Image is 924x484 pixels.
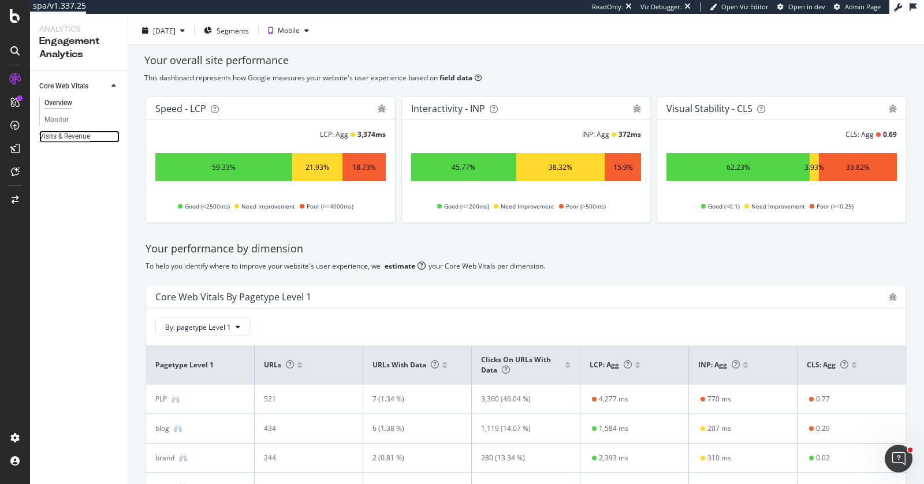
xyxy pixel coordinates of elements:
[444,199,489,213] span: Good (<=200ms)
[378,105,386,113] div: bug
[481,453,562,463] div: 280 (13.34 %)
[165,322,231,332] span: By: pagetype Level 1
[155,394,167,404] div: PLP
[816,453,830,463] div: 0.02
[566,199,606,213] span: Poor (>500ms)
[698,360,740,370] span: INP: Agg
[155,423,169,434] div: blog
[153,26,176,36] div: [DATE]
[357,129,386,139] div: 3,374 ms
[834,2,881,12] a: Admin Page
[320,129,348,139] div: LCP: Agg
[816,394,830,404] div: 0.77
[804,162,824,172] div: 3.93%
[44,114,69,126] div: Monitor
[889,293,897,301] div: bug
[44,114,120,126] a: Monitor
[39,80,108,92] a: Core Web Vitals
[707,423,731,434] div: 207 ms
[599,453,628,463] div: 2,393 ms
[777,2,825,12] a: Open in dev
[44,97,72,109] div: Overview
[619,129,641,139] div: 372 ms
[44,97,120,109] a: Overview
[710,2,769,12] a: Open Viz Editor
[845,2,881,11] span: Admin Page
[39,23,118,35] div: Analytics
[137,21,189,40] button: [DATE]
[217,26,249,36] span: Segments
[264,423,345,434] div: 434
[592,2,623,12] div: ReadOnly:
[144,73,908,83] div: This dashboard represents how Google measures your website's user experience based on
[452,162,475,172] div: 45.77%
[708,199,740,213] span: Good (<0.1)
[817,199,854,213] span: Poor (>=0.25)
[885,445,912,472] iframe: Intercom live chat
[39,80,88,92] div: Core Web Vitals
[411,103,485,114] div: Interactivity - INP
[199,21,254,40] button: Segments
[599,423,628,434] div: 1,584 ms
[146,261,907,271] div: To help you identify where to improve your website's user experience, we your Core Web Vitals per...
[185,199,230,213] span: Good (<2500ms)
[352,162,376,172] div: 18.73%
[241,199,295,213] span: Need Improvement
[372,394,453,404] div: 7 (1.34 %)
[372,453,453,463] div: 2 (0.81 %)
[278,27,300,34] div: Mobile
[264,453,345,463] div: 244
[372,360,439,370] span: URLs with data
[807,360,848,370] span: CLS: Agg
[721,2,769,11] span: Open Viz Editor
[264,360,294,370] span: URLs
[846,162,870,172] div: 33.82%
[155,103,206,114] div: Speed - LCP
[582,129,609,139] div: INP: Agg
[889,105,897,113] div: bug
[666,103,752,114] div: Visual Stability - CLS
[439,73,472,83] b: field data
[501,199,554,213] span: Need Improvement
[816,423,830,434] div: 0.29
[307,199,353,213] span: Poor (>=4000ms)
[481,355,551,375] span: Clicks on URLs with data
[146,241,907,256] div: Your performance by dimension
[883,129,897,139] div: 0.69
[372,423,453,434] div: 6 (1.38 %)
[788,2,825,11] span: Open in dev
[481,423,562,434] div: 1,119 (14.07 %)
[845,129,874,139] div: CLS: Agg
[264,394,345,404] div: 521
[155,453,174,463] div: brand
[726,162,750,172] div: 62.23%
[155,360,242,370] span: pagetype Level 1
[707,394,731,404] div: 770 ms
[155,291,311,303] div: Core Web Vitals By pagetype Level 1
[212,162,236,172] div: 59.33%
[613,162,633,172] div: 15.9%
[385,261,415,271] div: estimate
[590,360,632,370] span: LCP: Agg
[633,105,641,113] div: bug
[305,162,329,172] div: 21.93%
[599,394,628,404] div: 4,277 ms
[155,318,250,336] button: By: pagetype Level 1
[707,453,731,463] div: 310 ms
[549,162,572,172] div: 38.32%
[39,131,90,143] div: Visits & Revenue
[751,199,805,213] span: Need Improvement
[263,21,314,40] button: Mobile
[39,131,120,143] a: Visits & Revenue
[39,35,118,61] div: Engagement Analytics
[481,394,562,404] div: 3,360 (46.04 %)
[640,2,682,12] div: Viz Debugger:
[144,53,908,68] div: Your overall site performance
